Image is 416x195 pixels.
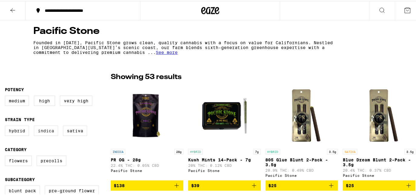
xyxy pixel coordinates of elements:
[327,148,338,154] p: 3.5g
[5,86,24,91] legend: Potency
[188,163,261,167] p: 20% THC: 0.12% CBD
[343,180,415,190] button: Add to bag
[266,84,338,180] a: Open page for 805 Glue Blunt 2-Pack - 3.5g from Pacific Stone
[188,157,261,161] p: Kush Mints 14-Pack - 7g
[111,157,183,161] p: PR OG - 28g
[114,182,125,187] span: $138
[188,168,261,172] div: Pacific Stone
[63,125,87,135] label: Sativa
[5,155,32,165] label: Flowers
[5,125,29,135] label: Hybrid
[156,49,178,54] span: See more
[60,95,92,105] label: Very High
[343,148,357,154] p: SATIVA
[343,167,415,171] p: 20.4% THC: 0.37% CBD
[5,176,35,181] legend: Subcategory
[111,148,125,154] p: INDICA
[34,39,334,54] p: Founded in [DATE], Pacific Stone grows clean, quality cannabis with a focus on value for Californ...
[188,180,261,190] button: Add to bag
[117,84,177,145] img: Pacific Stone - PR OG - 28g
[111,168,183,172] div: Pacific Stone
[254,148,261,154] p: 7g
[34,95,55,105] label: High
[5,95,29,105] label: Medium
[34,125,58,135] label: Indica
[266,180,338,190] button: Add to bag
[14,4,26,10] span: Help
[111,71,182,81] p: Showing 53 results
[188,84,261,180] a: Open page for Kush Mints 14-Pack - 7g from Pacific Stone
[405,148,415,154] p: 3.5g
[271,84,332,145] img: Pacific Stone - 805 Glue Blunt 2-Pack - 3.5g
[343,84,415,180] a: Open page for Blue Dream Blunt 2-Pack - 3.5g from Pacific Stone
[269,182,277,187] span: $25
[266,173,338,177] div: Pacific Stone
[266,157,338,166] p: 805 Glue Blunt 2-Pack - 3.5g
[194,84,255,145] img: Pacific Stone - Kush Mints 14-Pack - 7g
[343,173,415,177] div: Pacific Stone
[188,148,203,154] p: HYBRID
[5,146,27,151] legend: Category
[343,157,415,166] p: Blue Dream Blunt 2-Pack - 3.5g
[45,185,99,195] label: Pre-ground Flower
[5,116,35,121] legend: Strain Type
[37,155,66,165] label: Prerolls
[111,180,183,190] button: Add to bag
[111,84,183,180] a: Open page for PR OG - 28g from Pacific Stone
[266,148,280,154] p: HYBRID
[111,163,183,167] p: 22.4% THC: 0.05% CBD
[266,167,338,171] p: 20.9% THC: 0.49% CBD
[191,182,199,187] span: $39
[174,148,183,154] p: 28g
[34,25,387,35] h4: Pacific Stone
[346,182,354,187] span: $25
[349,84,409,145] img: Pacific Stone - Blue Dream Blunt 2-Pack - 3.5g
[5,185,40,195] label: Blunt Pack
